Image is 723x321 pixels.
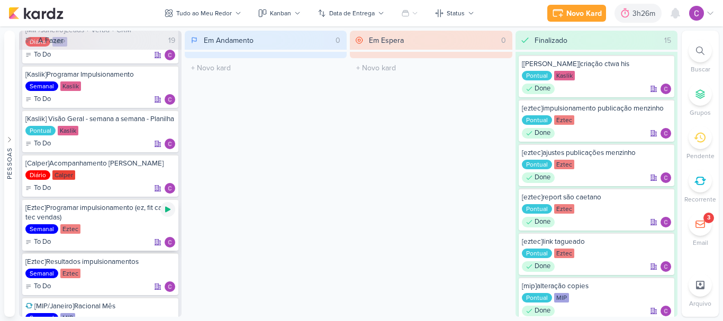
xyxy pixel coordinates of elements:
[535,35,567,46] div: Finalizado
[522,172,555,183] div: Done
[25,70,175,79] div: [Kaslik]Programar Impulsionamento
[165,139,175,149] div: Responsável: Carlos Lima
[34,183,51,194] p: To Do
[689,6,704,21] img: Carlos Lima
[25,170,50,180] div: Diário
[535,172,550,183] p: Done
[522,104,672,113] div: [eztec]impulsionamento publicação menzinho
[522,217,555,227] div: Done
[165,50,175,60] img: Carlos Lima
[25,301,175,311] div: [MIP/Janeiro]Racional Mês
[25,237,51,247] div: To Do
[34,94,51,105] p: To Do
[5,147,14,179] div: Pessoas
[554,249,574,258] div: Eztec
[690,108,711,117] p: Grupos
[60,269,80,278] div: Eztec
[164,35,179,46] div: 19
[522,293,552,302] div: Pontual
[4,31,15,317] button: Pessoas
[165,237,175,247] img: Carlos Lima
[522,148,672,158] div: [eztec]ajustes publicações menzinho
[165,281,175,292] img: Carlos Lima
[60,81,81,91] div: Kaslik
[165,281,175,292] div: Responsável: Carlos Lima
[25,50,51,60] div: To Do
[25,269,58,278] div: Semanal
[661,128,671,139] img: Carlos Lima
[661,306,671,316] img: Carlos Lima
[25,159,175,168] div: [Calper]Acompanhamento de Verba
[522,128,555,139] div: Done
[165,183,175,194] div: Responsável: Carlos Lima
[661,84,671,94] img: Carlos Lima
[25,183,51,194] div: To Do
[535,217,550,227] p: Done
[693,238,708,247] p: Email
[25,281,51,292] div: To Do
[522,261,555,272] div: Done
[547,5,606,22] button: Novo Kard
[165,50,175,60] div: Responsável: Carlos Lima
[661,217,671,227] img: Carlos Lima
[522,281,672,291] div: [mip]alteração copies
[661,172,671,183] div: Responsável: Carlos Lima
[661,172,671,183] img: Carlos Lima
[535,84,550,94] p: Done
[522,306,555,316] div: Done
[165,237,175,247] div: Responsável: Carlos Lima
[707,214,710,222] div: 3
[369,35,404,46] div: Em Espera
[25,139,51,149] div: To Do
[535,128,550,139] p: Done
[522,59,672,69] div: [kaslik]criação ctwa his
[554,204,574,214] div: Eztec
[497,35,510,46] div: 0
[554,71,575,80] div: Kaslik
[165,94,175,105] img: Carlos Lima
[165,183,175,194] img: Carlos Lima
[554,115,574,125] div: Eztec
[187,60,345,76] input: + Novo kard
[682,39,719,74] li: Ctrl + F
[660,35,675,46] div: 15
[522,204,552,214] div: Pontual
[38,35,64,46] div: A Fazer
[25,257,175,267] div: [Eztec]Resultados impulsionamentos
[554,160,574,169] div: Eztec
[689,299,711,308] p: Arquivo
[522,192,672,202] div: [eztec]report são caetano
[34,50,51,60] p: To Do
[522,84,555,94] div: Done
[535,261,550,272] p: Done
[34,139,51,149] p: To Do
[165,139,175,149] img: Carlos Lima
[34,281,51,292] p: To Do
[34,237,51,247] p: To Do
[661,217,671,227] div: Responsável: Carlos Lima
[686,151,715,161] p: Pendente
[331,35,345,46] div: 0
[566,8,602,19] div: Novo Kard
[522,237,672,246] div: [eztec]link tagueado
[165,94,175,105] div: Responsável: Carlos Lima
[160,202,175,217] div: Ligar relógio
[25,81,58,91] div: Semanal
[522,115,552,125] div: Pontual
[522,160,552,169] div: Pontual
[25,224,58,234] div: Semanal
[661,84,671,94] div: Responsável: Carlos Lima
[60,224,80,234] div: Eztec
[661,128,671,139] div: Responsável: Carlos Lima
[52,170,75,180] div: Calper
[632,8,658,19] div: 3h26m
[661,261,671,272] img: Carlos Lima
[684,195,716,204] p: Recorrente
[25,203,175,222] div: [Eztec]Programar impulsionamento (ez, fit casa, tec vendas)
[691,65,710,74] p: Buscar
[352,60,510,76] input: + Novo kard
[535,306,550,316] p: Done
[25,94,51,105] div: To Do
[661,261,671,272] div: Responsável: Carlos Lima
[661,306,671,316] div: Responsável: Carlos Lima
